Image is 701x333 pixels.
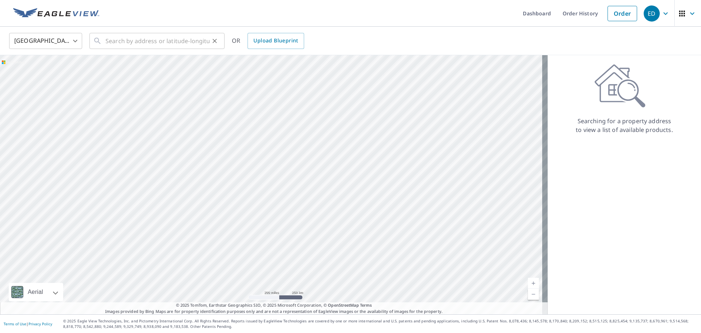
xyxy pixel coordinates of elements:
div: OR [232,33,304,49]
a: OpenStreetMap [328,302,359,308]
a: Terms [360,302,372,308]
a: Privacy Policy [28,321,52,326]
div: Aerial [9,283,63,301]
a: Current Level 5, Zoom In [528,278,539,289]
span: © 2025 TomTom, Earthstar Geographics SIO, © 2025 Microsoft Corporation, © [176,302,372,309]
a: Upload Blueprint [248,33,304,49]
div: Aerial [26,283,45,301]
span: Upload Blueprint [253,36,298,45]
button: Clear [210,36,220,46]
a: Terms of Use [4,321,26,326]
input: Search by address or latitude-longitude [106,31,210,51]
div: ED [644,5,660,22]
a: Current Level 5, Zoom Out [528,289,539,300]
p: | [4,322,52,326]
img: EV Logo [13,8,99,19]
p: Searching for a property address to view a list of available products. [575,117,673,134]
div: [GEOGRAPHIC_DATA] [9,31,82,51]
a: Order [608,6,637,21]
p: © 2025 Eagle View Technologies, Inc. and Pictometry International Corp. All Rights Reserved. Repo... [63,318,697,329]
